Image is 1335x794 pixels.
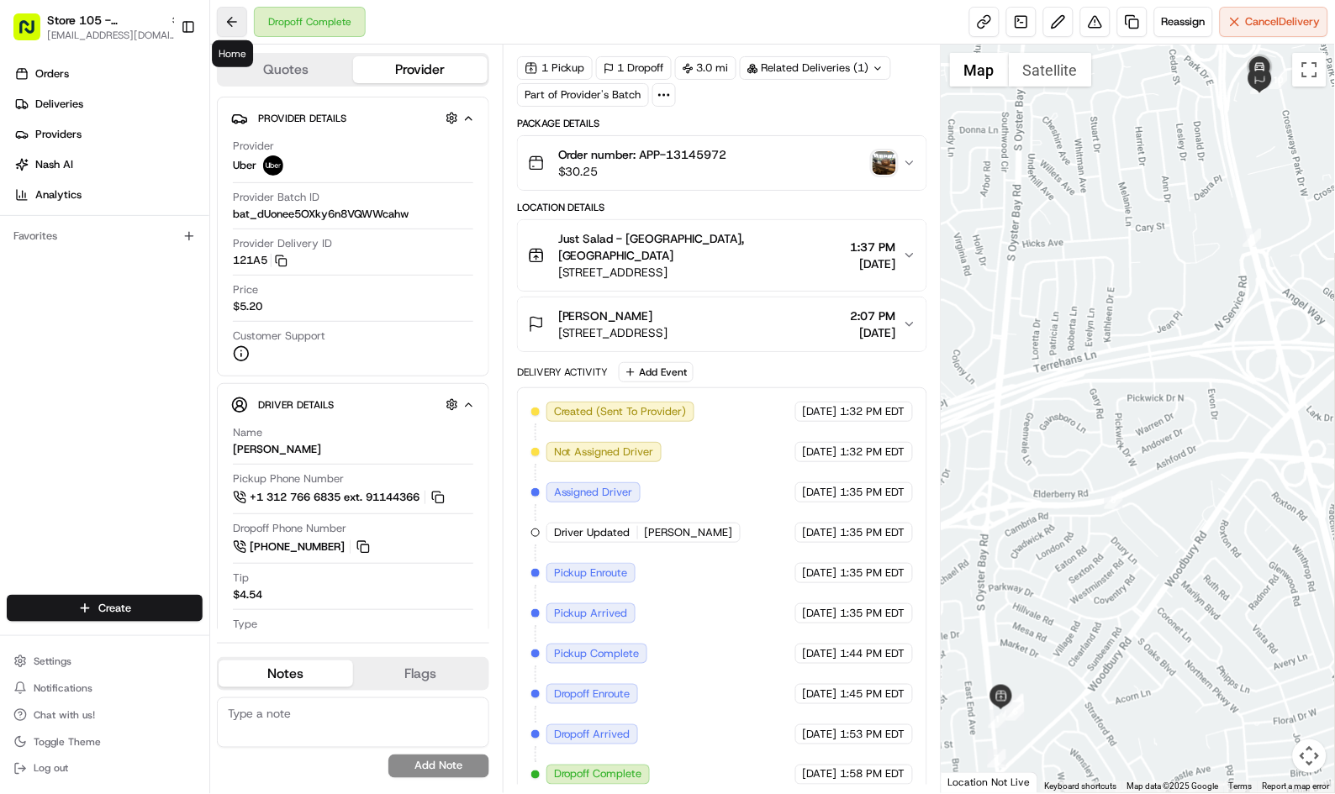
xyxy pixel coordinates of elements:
[558,324,668,341] span: [STREET_ADDRESS]
[1005,695,1024,713] div: 5
[233,158,256,173] span: Uber
[841,444,905,460] span: 1:32 PM EDT
[554,727,631,742] span: Dropoff Arrived
[219,660,353,687] button: Notes
[57,177,213,191] div: We're available if you need us!
[554,525,631,540] span: Driver Updated
[7,676,203,700] button: Notifications
[554,404,687,419] span: Created (Sent To Provider)
[1105,491,1123,509] div: 8
[803,727,837,742] span: [DATE]
[803,686,837,702] span: [DATE]
[233,299,262,314] span: $5.20
[353,660,488,687] button: Flags
[1045,781,1117,793] button: Keyboard shortcuts
[989,710,1007,728] div: 1
[17,160,47,191] img: 1736555255976-a54dd68f-1ca7-489b-9aae-adbdc363a1c4
[17,245,30,259] div: 📗
[135,237,277,267] a: 💻API Documentation
[841,686,905,702] span: 1:45 PM EDT
[35,187,82,202] span: Analytics
[803,646,837,661] span: [DATE]
[233,538,372,556] a: [PHONE_NUMBER]
[10,237,135,267] a: 📗Knowledge Base
[44,108,277,126] input: Clear
[7,121,209,148] a: Providers
[803,485,837,500] span: [DATE]
[233,617,257,632] span: Type
[7,60,209,87] a: Orders
[98,601,131,616] span: Create
[286,166,306,186] button: Start new chat
[517,365,609,379] div: Delivery Activity
[233,488,447,507] button: +1 312 766 6835 ext. 91144366
[554,606,628,621] span: Pickup Arrived
[1269,71,1288,89] div: 10
[803,565,837,581] span: [DATE]
[159,244,270,260] span: API Documentation
[250,539,345,555] span: [PHONE_NUMBER]
[851,239,896,255] span: 1:37 PM
[219,56,353,83] button: Quotes
[7,91,209,118] a: Deliveries
[233,571,249,586] span: Tip
[233,139,274,154] span: Provider
[841,767,905,782] span: 1:58 PM EDT
[619,362,694,382] button: Add Event
[558,163,727,180] span: $30.25
[873,151,896,175] img: photo_proof_of_delivery image
[554,686,631,702] span: Dropoff Enroute
[1005,696,1024,714] div: 4
[7,703,203,727] button: Chat with us!
[35,127,82,142] span: Providers
[231,391,475,418] button: Driver Details
[7,151,209,178] a: Nash AI
[554,565,628,581] span: Pickup Enroute
[841,606,905,621] span: 1:35 PM EDT
[34,735,101,749] span: Toggle Theme
[7,757,203,781] button: Log out
[517,56,593,80] div: 1 Pickup
[233,329,325,344] span: Customer Support
[946,771,1001,793] a: Open this area in Google Maps (opens a new window)
[47,29,182,42] button: [EMAIL_ADDRESS][DOMAIN_NAME]
[258,112,346,125] span: Provider Details
[34,244,129,260] span: Knowledge Base
[258,398,334,412] span: Driver Details
[7,730,203,754] button: Toggle Theme
[1154,7,1213,37] button: Reassign
[233,253,288,268] button: 121A5
[1246,14,1321,29] span: Cancel Delivery
[518,136,926,190] button: Order number: APP-13145972$30.25photo_proof_of_delivery image
[554,444,654,460] span: Not Assigned Driver
[558,308,653,324] span: [PERSON_NAME]
[1127,782,1219,791] span: Map data ©2025 Google
[554,767,642,782] span: Dropoff Complete
[851,308,896,324] span: 2:07 PM
[233,521,346,536] span: Dropoff Phone Number
[803,606,837,621] span: [DATE]
[1243,229,1262,247] div: 9
[841,404,905,419] span: 1:32 PM EDT
[233,207,409,222] span: bat_dUonee5OXky6n8VQWWcahw
[212,40,253,67] div: Home
[1293,739,1327,773] button: Map camera controls
[596,56,672,80] div: 1 Dropoff
[47,12,163,29] span: Store 105 - [GEOGRAPHIC_DATA] (Just Salad)
[34,681,92,695] span: Notifications
[803,444,837,460] span: [DATE]
[518,297,926,351] button: [PERSON_NAME][STREET_ADDRESS]2:07 PM[DATE]
[675,56,736,80] div: 3.0 mi
[263,155,283,176] img: uber-new-logo.jpeg
[17,67,306,94] p: Welcome 👋
[1251,76,1269,94] div: 11
[35,157,73,172] span: Nash AI
[841,525,905,540] span: 1:35 PM EDT
[353,56,488,83] button: Provider
[119,284,203,297] a: Powered byPylon
[851,255,896,272] span: [DATE]
[803,767,837,782] span: [DATE]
